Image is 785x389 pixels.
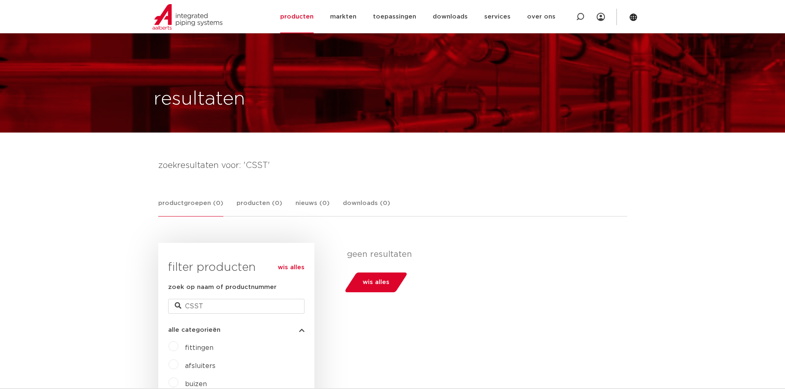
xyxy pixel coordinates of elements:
[185,345,213,351] a: fittingen
[168,299,305,314] input: zoeken
[168,282,277,292] label: zoek op naam of productnummer
[185,363,216,369] a: afsluiters
[154,86,245,112] h1: resultaten
[168,327,305,333] button: alle categorieën
[185,381,207,387] a: buizen
[363,276,389,289] span: wis alles
[237,198,282,216] a: producten (0)
[278,263,305,273] a: wis alles
[168,259,305,276] h3: filter producten
[295,198,330,216] a: nieuws (0)
[158,198,223,217] a: productgroepen (0)
[158,159,627,172] h4: zoekresultaten voor: 'CSST'
[168,327,220,333] span: alle categorieën
[347,249,621,259] p: geen resultaten
[343,198,390,216] a: downloads (0)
